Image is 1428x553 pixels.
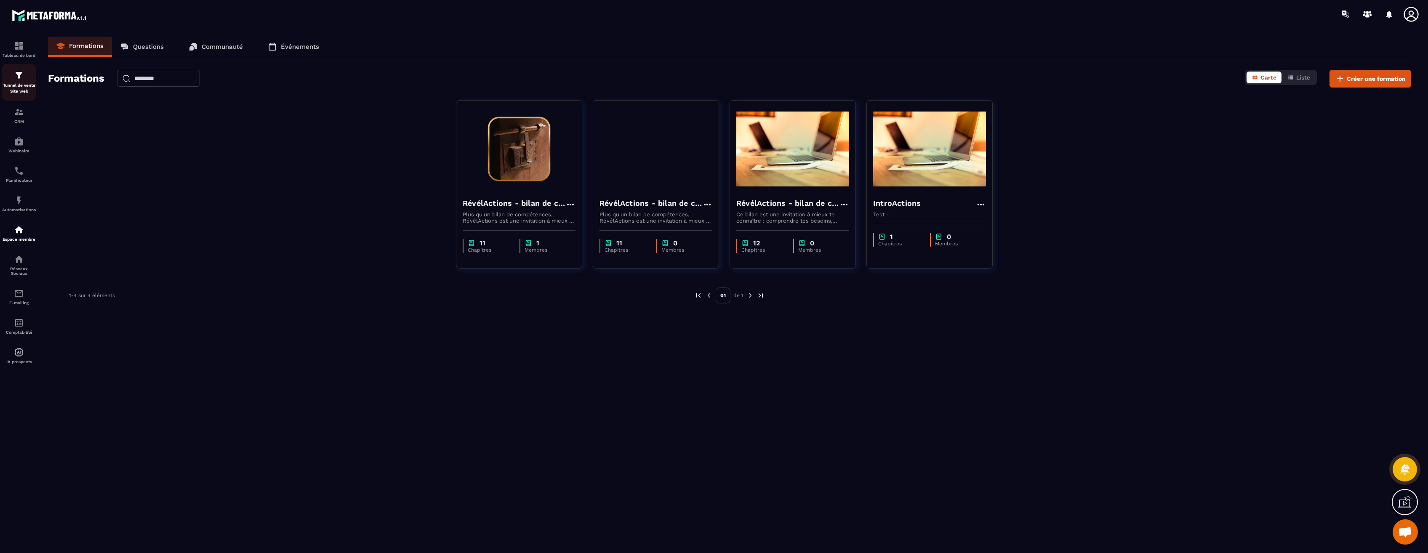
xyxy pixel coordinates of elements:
img: scheduler [14,166,24,176]
button: Liste [1282,72,1315,83]
img: formation-background [599,107,712,191]
a: Formations [48,37,112,57]
a: automationsautomationsWebinaire [2,130,36,160]
span: Carte [1260,74,1276,81]
p: Communauté [202,43,243,51]
div: Ouvrir le chat [1393,519,1418,545]
p: Plus qu'un bilan de compétences, RévélActions est une invitation à mieux te connaître : comprendr... [599,211,712,224]
p: Réseaux Sociaux [2,266,36,276]
span: Liste [1296,74,1310,81]
a: formation-backgroundRévélActions - bilan de compétences - CopyCe bilan est une invitation à mieux... [730,100,866,279]
img: formation [14,41,24,51]
button: Carte [1247,72,1281,83]
a: formationformationTunnel de vente Site web [2,64,36,101]
h2: Formations [48,70,104,88]
a: Communauté [181,37,251,57]
a: schedulerschedulerPlanificateur [2,160,36,189]
img: formation [14,107,24,117]
p: Webinaire [2,149,36,153]
p: CRM [2,119,36,124]
p: 12 [753,239,760,247]
img: formation-background [736,107,849,191]
p: Événements [281,43,319,51]
p: 1-4 sur 4 éléments [69,292,115,298]
p: Tableau de bord [2,53,36,58]
img: chapter [605,239,612,247]
img: formation-background [873,107,986,191]
p: Ce bilan est une invitation à mieux te connaître : comprendre tes besoins, identifier tes croyanc... [736,211,849,224]
img: formation [14,70,24,80]
p: Membres [661,247,704,253]
p: Espace membre [2,237,36,242]
p: 11 [480,239,485,247]
p: Comptabilité [2,330,36,335]
p: Tunnel de vente Site web [2,82,36,94]
a: formation-backgroundRévélActions - bilan de compétences - CopyPlus qu'un bilan de compétences, Ré... [593,100,730,279]
img: chapter [468,239,475,247]
h4: IntroActions [873,197,921,209]
a: formation-backgroundIntroActionsTest -chapter1Chapitreschapter0Membres [866,100,1003,279]
p: Automatisations [2,207,36,212]
a: emailemailE-mailing [2,282,36,311]
img: prev [705,292,713,299]
img: chapter [661,239,669,247]
p: Membres [935,241,978,247]
p: 1 [890,233,893,241]
p: 1 [536,239,539,247]
a: accountantaccountantComptabilité [2,311,36,341]
p: 01 [716,287,730,303]
img: automations [14,347,24,357]
a: automationsautomationsEspace membre [2,218,36,248]
img: logo [12,8,88,23]
button: Créer une formation [1329,70,1411,88]
img: next [746,292,754,299]
p: Plus qu'un bilan de compétences, RévélActions est une invitation à mieux te connaître : comprendr... [463,211,575,224]
img: chapter [878,233,886,241]
span: Créer une formation [1347,74,1406,83]
img: social-network [14,254,24,264]
img: automations [14,225,24,235]
a: formation-backgroundRévélActions - bilan de compétencesPlus qu'un bilan de compétences, RévélActi... [456,100,593,279]
p: Chapitres [741,247,785,253]
p: Chapitres [468,247,511,253]
img: formation-background [463,107,575,191]
a: formationformationTableau de bord [2,35,36,64]
a: Questions [112,37,172,57]
img: chapter [798,239,806,247]
p: Chapitres [878,241,922,247]
a: automationsautomationsAutomatisations [2,189,36,218]
p: Membres [798,247,841,253]
a: Événements [260,37,328,57]
p: Questions [133,43,164,51]
p: de 1 [733,292,743,299]
p: 0 [673,239,677,247]
h4: RévélActions - bilan de compétences - Copy [736,197,839,209]
p: Planificateur [2,178,36,183]
p: 11 [616,239,622,247]
p: IA prospects [2,359,36,364]
a: formationformationCRM [2,101,36,130]
img: accountant [14,318,24,328]
img: automations [14,195,24,205]
h4: RévélActions - bilan de compétences - Copy [599,197,702,209]
p: E-mailing [2,300,36,305]
img: prev [695,292,702,299]
p: 0 [810,239,814,247]
p: Formations [69,42,104,50]
a: social-networksocial-networkRéseaux Sociaux [2,248,36,282]
img: automations [14,136,24,146]
p: 0 [947,233,951,241]
img: chapter [935,233,943,241]
p: Test - [873,211,986,218]
h4: RévélActions - bilan de compétences [463,197,565,209]
p: Chapitres [605,247,648,253]
img: chapter [525,239,532,247]
img: next [757,292,765,299]
img: chapter [741,239,749,247]
img: email [14,288,24,298]
p: Membres [525,247,567,253]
